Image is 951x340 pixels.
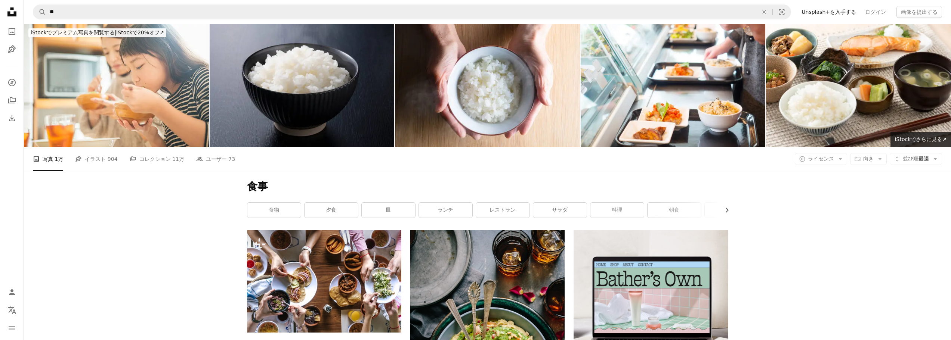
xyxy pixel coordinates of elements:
[890,132,951,147] a: iStockでさらに見る↗
[75,147,117,171] a: イラスト 904
[247,203,301,218] a: 食物
[863,156,874,162] span: 向き
[756,5,772,19] button: 全てクリア
[31,29,164,35] span: iStockで20%オフ ↗
[247,180,728,193] h1: 食事
[4,75,19,90] a: 探す
[419,203,472,218] a: ランチ
[4,303,19,318] button: 言語
[228,155,235,163] span: 73
[773,5,791,19] button: ビジュアル検索
[4,111,19,126] a: ダウンロード履歴
[4,24,19,39] a: 写真
[108,155,118,163] span: 904
[590,203,644,218] a: 料理
[33,5,46,19] button: Unsplashで検索する
[4,285,19,300] a: ログイン / 登録する
[130,147,184,171] a: コレクション 11万
[903,155,929,163] span: 最適
[172,155,184,163] span: 11万
[4,42,19,57] a: イラスト
[476,203,529,218] a: レストラン
[305,203,358,218] a: 夕食
[895,136,947,142] span: iStockでさらに見る ↗
[4,321,19,336] button: メニュー
[247,278,401,284] a: メキシコのタコスや伝統的な食べ物、スナック、テーブル、上面図の人々の手を食べるラテン系の友達のグループ。メキシコ料理ラテンアメリカ
[720,203,728,218] button: リストを右にスクロールする
[362,203,415,218] a: 皿
[4,93,19,108] a: コレクション
[766,24,951,147] img: 和食の朝食イメージ
[33,4,791,19] form: サイト内でビジュアルを探す
[705,203,758,218] a: 鉢
[850,153,887,165] button: 向き
[24,24,171,42] a: iStockでプレミアム写真を閲覧する|iStockで20%オフ↗
[247,230,401,333] img: メキシコのタコスや伝統的な食べ物、スナック、テーブル、上面図の人々の手を食べるラテン系の友達のグループ。メキシコ料理ラテンアメリカ
[795,153,847,165] button: ライセンス
[24,24,209,147] img: 休日に一緒に昼食を食べる母と娘
[896,6,942,18] button: 画像を提出する
[533,203,587,218] a: サラダ
[903,156,918,162] span: 並び順
[861,6,890,18] a: ログイン
[808,156,834,162] span: ライセンス
[581,24,766,147] img: 昼食を注文
[890,153,942,165] button: 並び順最適
[31,29,116,35] span: iStockでプレミアム写真を閲覧する |
[210,24,395,147] img: 黒い背景に米
[648,203,701,218] a: 朝食
[196,147,235,171] a: ユーザー 73
[797,6,861,18] a: Unsplash+を入手する
[395,24,580,147] img: 朝食とランチご飯とおかずトレイに日本独自。主食として米飯で食べる。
